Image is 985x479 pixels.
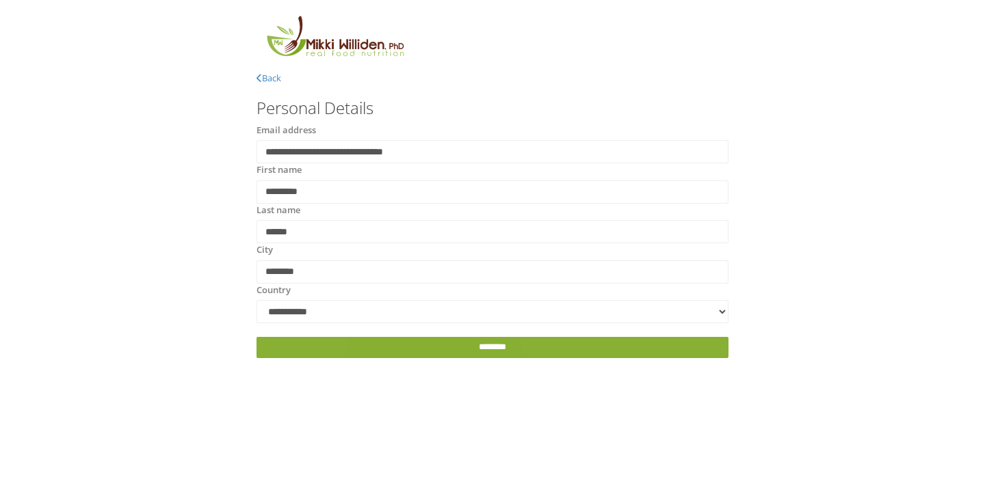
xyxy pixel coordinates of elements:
[257,163,302,177] label: First name
[257,14,412,65] img: MikkiLogoMain.png
[257,243,273,257] label: City
[257,204,300,217] label: Last name
[257,284,291,297] label: Country
[257,72,281,84] a: Back
[257,124,316,137] label: Email address
[257,99,728,117] h3: Personal Details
